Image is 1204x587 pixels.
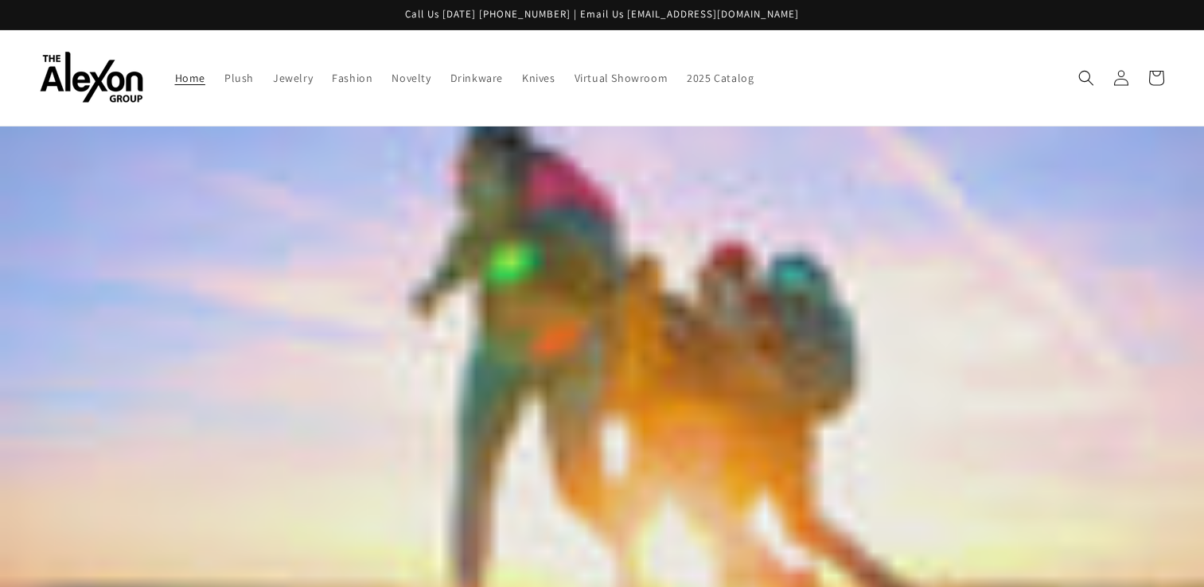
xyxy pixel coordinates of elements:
[677,61,763,95] a: 2025 Catalog
[450,71,503,85] span: Drinkware
[322,61,382,95] a: Fashion
[522,71,555,85] span: Knives
[273,71,313,85] span: Jewelry
[512,61,565,95] a: Knives
[175,71,205,85] span: Home
[215,61,263,95] a: Plush
[1069,60,1104,95] summary: Search
[263,61,322,95] a: Jewelry
[382,61,440,95] a: Novelty
[224,71,254,85] span: Plush
[40,52,143,103] img: The Alexon Group
[441,61,512,95] a: Drinkware
[392,71,431,85] span: Novelty
[565,61,678,95] a: Virtual Showroom
[332,71,372,85] span: Fashion
[687,71,754,85] span: 2025 Catalog
[575,71,668,85] span: Virtual Showroom
[166,61,215,95] a: Home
